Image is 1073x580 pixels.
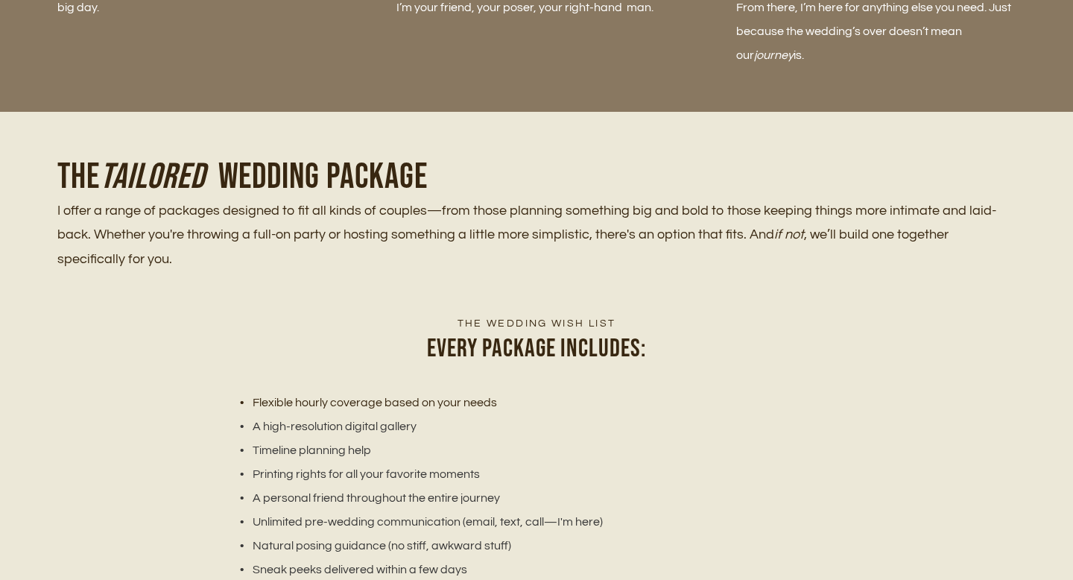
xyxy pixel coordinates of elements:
[235,414,855,438] li: A high-resolution digital gallery
[57,199,1016,271] p: I offer a range of packages designed to fit all kinds of couples—from those planning something bi...
[217,331,855,367] h2: Every package includes:
[235,534,855,558] li: Natural posing guidance (no stiff, awkward stuff)
[754,49,794,61] em: journey
[57,156,1016,199] h1: The wedding package
[235,438,855,462] li: Timeline planning help
[217,316,855,331] h5: The wedding wish list
[235,391,855,414] li: Flexible hourly coverage based on your needs
[235,510,855,534] li: Unlimited pre-wedding communication (email, text, call—I'm here)
[235,486,855,510] li: A personal friend throughout the entire journey
[100,156,205,198] em: Tailored
[235,462,855,486] li: Printing rights for all your favorite moments
[774,227,804,242] em: if not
